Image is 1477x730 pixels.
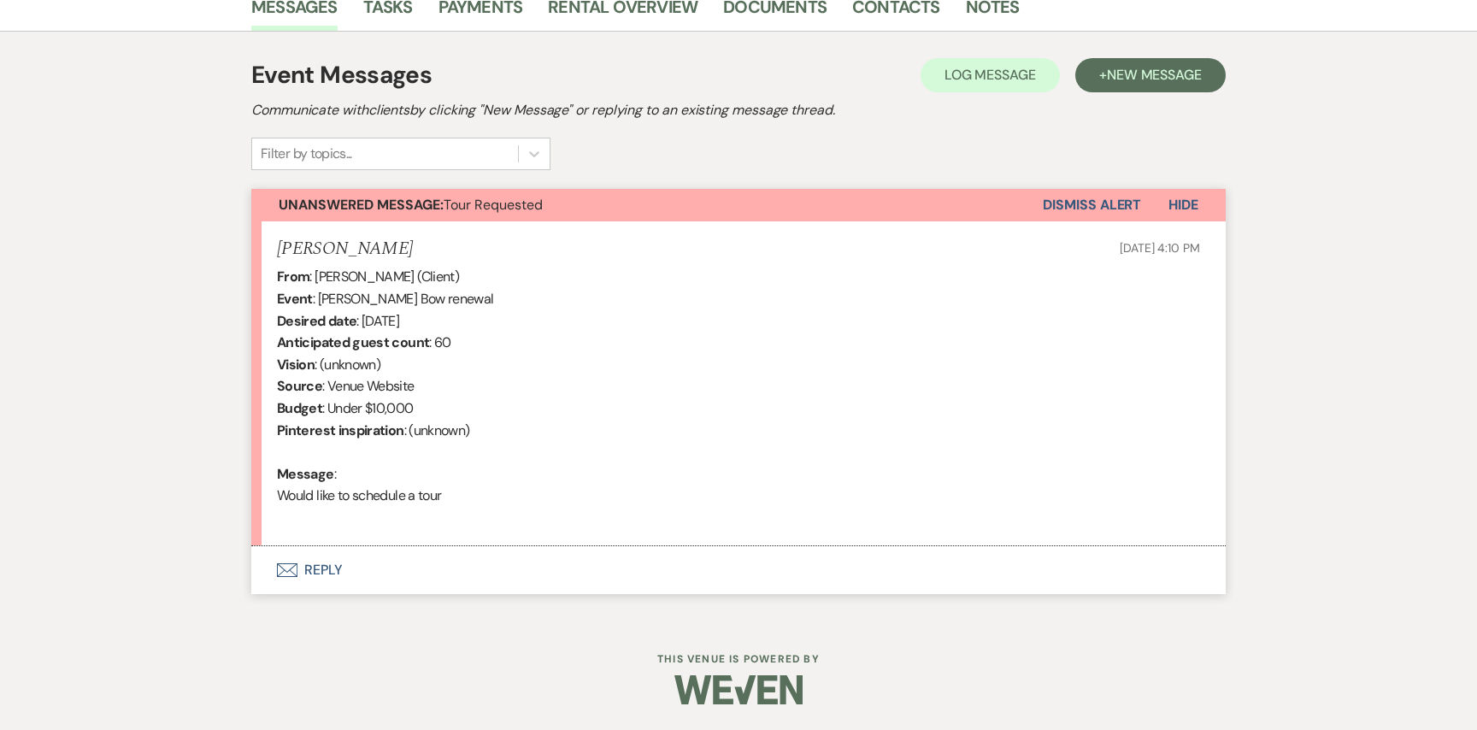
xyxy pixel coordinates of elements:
b: Desired date [277,312,356,330]
b: From [277,268,309,286]
button: Hide [1141,189,1226,221]
div: Filter by topics... [261,144,352,164]
b: Anticipated guest count [277,333,429,351]
span: Tour Requested [279,196,543,214]
b: Pinterest inspiration [277,421,404,439]
button: Reply [251,546,1226,594]
span: [DATE] 4:10 PM [1120,240,1200,256]
button: Dismiss Alert [1043,189,1141,221]
h1: Event Messages [251,57,432,93]
b: Source [277,377,322,395]
b: Budget [277,399,322,417]
h2: Communicate with clients by clicking "New Message" or replying to an existing message thread. [251,100,1226,121]
span: Hide [1168,196,1198,214]
b: Event [277,290,313,308]
b: Vision [277,356,315,374]
h5: [PERSON_NAME] [277,238,413,260]
button: Log Message [921,58,1060,92]
b: Message [277,465,334,483]
button: Unanswered Message:Tour Requested [251,189,1043,221]
span: New Message [1107,66,1202,84]
span: Log Message [944,66,1036,84]
img: Weven Logo [674,660,803,720]
strong: Unanswered Message: [279,196,444,214]
div: : [PERSON_NAME] (Client) : [PERSON_NAME] Bow renewal : [DATE] : 60 : (unknown) : Venue Website : ... [277,266,1200,528]
button: +New Message [1075,58,1226,92]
